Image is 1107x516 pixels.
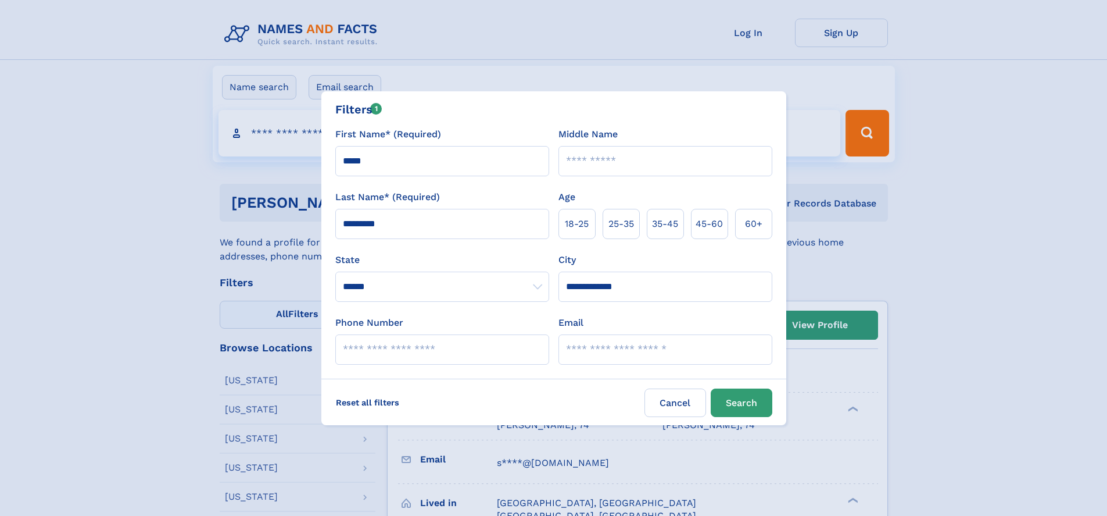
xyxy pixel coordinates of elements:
label: Reset all filters [328,389,407,417]
label: First Name* (Required) [335,127,441,141]
label: City [558,253,576,267]
label: Age [558,190,575,204]
span: 35‑45 [652,217,678,231]
span: 60+ [745,217,762,231]
div: Filters [335,101,382,118]
button: Search [711,389,772,417]
label: Last Name* (Required) [335,190,440,204]
span: 18‑25 [565,217,589,231]
label: Phone Number [335,316,403,330]
label: Email [558,316,583,330]
label: Middle Name [558,127,618,141]
label: State [335,253,549,267]
span: 25‑35 [608,217,634,231]
label: Cancel [644,389,706,417]
span: 45‑60 [696,217,723,231]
